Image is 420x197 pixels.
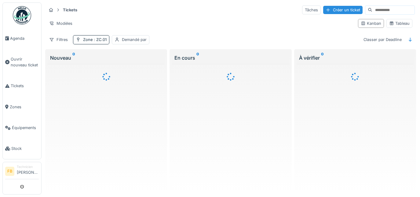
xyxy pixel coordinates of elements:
[83,37,107,43] div: Zone
[72,54,75,61] sup: 0
[361,35,404,44] div: Classer par Deadline
[12,125,39,131] span: Équipements
[11,146,39,151] span: Stock
[323,6,363,14] div: Créer un ticket
[3,96,41,117] a: Zones
[361,20,381,26] div: Kanban
[299,54,411,61] div: À vérifier
[10,35,39,41] span: Agenda
[93,37,107,42] span: : ZC.01
[11,83,39,89] span: Tickets
[174,54,287,61] div: En cours
[196,54,199,61] sup: 0
[10,104,39,110] span: Zones
[3,49,41,76] a: Ouvrir nouveau ticket
[60,7,80,13] strong: Tickets
[302,6,321,14] div: Tâches
[3,28,41,49] a: Agenda
[122,37,147,43] div: Demandé par
[50,54,162,61] div: Nouveau
[3,138,41,159] a: Stock
[46,35,71,44] div: Filtres
[46,19,75,28] div: Modèles
[3,76,41,96] a: Tickets
[5,165,39,179] a: FB Technicien[PERSON_NAME]
[5,167,14,176] li: FB
[11,56,39,68] span: Ouvrir nouveau ticket
[17,165,39,169] div: Technicien
[17,165,39,178] li: [PERSON_NAME]
[3,117,41,138] a: Équipements
[389,20,410,26] div: Tableau
[13,6,31,24] img: Badge_color-CXgf-gQk.svg
[321,54,324,61] sup: 0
